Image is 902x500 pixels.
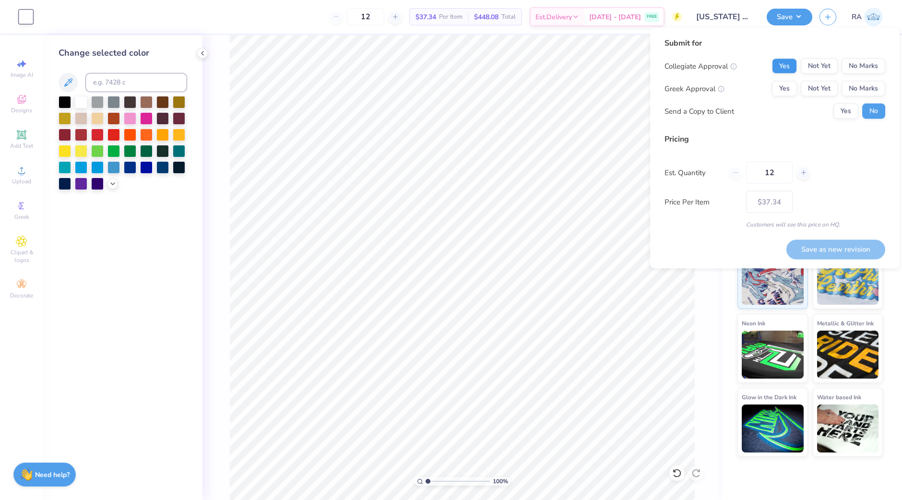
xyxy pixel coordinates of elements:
[817,318,874,328] span: Metallic & Glitter Ink
[742,331,804,379] img: Neon Ink
[665,60,737,71] div: Collegiate Approval
[852,8,883,26] a: RA
[439,12,463,22] span: Per Item
[742,392,796,402] span: Glow in the Dark Ink
[59,47,187,60] div: Change selected color
[767,9,812,25] button: Save
[852,12,862,23] span: RA
[833,104,858,119] button: Yes
[742,405,804,452] img: Glow in the Dark Ink
[535,12,572,22] span: Est. Delivery
[647,13,657,20] span: FREE
[772,81,797,96] button: Yes
[12,178,31,185] span: Upload
[493,477,508,486] span: 100 %
[35,470,70,479] strong: Need help?
[817,257,879,305] img: Puff Ink
[746,162,793,184] input: – –
[842,81,885,96] button: No Marks
[11,107,32,114] span: Designs
[817,405,879,452] img: Water based Ink
[665,106,734,117] div: Send a Copy to Client
[817,331,879,379] img: Metallic & Glitter Ink
[772,59,797,74] button: Yes
[801,81,838,96] button: Not Yet
[742,257,804,305] img: Standard
[11,71,33,79] span: Image AI
[864,8,883,26] img: Riley Ash
[10,292,33,299] span: Decorate
[347,8,384,25] input: – –
[474,12,498,22] span: $448.08
[742,318,765,328] span: Neon Ink
[415,12,436,22] span: $37.34
[85,73,187,92] input: e.g. 7428 c
[10,142,33,150] span: Add Text
[5,249,38,264] span: Clipart & logos
[665,133,885,145] div: Pricing
[501,12,516,22] span: Total
[665,220,885,229] div: Customers will see this price on HQ.
[842,59,885,74] button: No Marks
[589,12,641,22] span: [DATE] - [DATE]
[862,104,885,119] button: No
[689,7,760,26] input: Untitled Design
[14,213,29,221] span: Greek
[665,196,739,207] label: Price Per Item
[665,167,722,178] label: Est. Quantity
[801,59,838,74] button: Not Yet
[817,392,861,402] span: Water based Ink
[665,37,885,49] div: Submit for
[665,83,724,94] div: Greek Approval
